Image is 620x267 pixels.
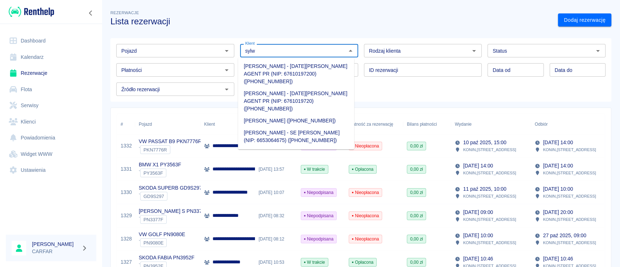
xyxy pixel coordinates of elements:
[345,46,356,56] button: Zamknij
[141,194,167,199] span: GD9S297
[531,114,611,134] div: Odbiór
[463,139,506,146] p: 10 paź 2025, 15:00
[407,259,426,266] span: 0,00 zł
[543,162,573,170] p: [DATE] 14:00
[141,240,166,246] span: PN9080E
[255,227,297,251] div: [DATE] 08:12
[141,170,166,176] span: PY3563F
[121,142,132,150] a: 1332
[121,212,132,219] a: 1329
[121,165,132,173] a: 1331
[349,236,382,242] span: Nieopłacona
[463,146,516,153] p: KONIN , [STREET_ADDRESS]
[200,114,255,134] div: Klient
[238,127,354,146] li: [PERSON_NAME] - SE [PERSON_NAME] (NIP: 6653064675) ([PHONE_NUMBER])
[543,193,596,199] p: KONIN , [STREET_ADDRESS]
[535,114,548,134] div: Odbiór
[471,119,482,129] button: Sort
[6,81,96,98] a: Flota
[349,114,393,134] div: Płatność za rezerwację
[345,114,403,134] div: Płatność za rezerwację
[349,189,382,196] span: Nieopłacona
[222,46,232,56] button: Otwórz
[451,114,531,134] div: Wydanie
[85,8,96,18] button: Zwiń nawigację
[543,209,573,216] p: [DATE] 20:00
[463,209,493,216] p: [DATE] 09:00
[463,216,516,223] p: KONIN , [STREET_ADDRESS]
[222,65,232,75] button: Otwórz
[121,189,132,196] a: 1330
[204,114,215,134] div: Klient
[543,170,596,176] p: KONIN , [STREET_ADDRESS]
[255,204,297,227] div: [DATE] 08:32
[463,232,493,239] p: [DATE] 10:00
[255,158,297,181] div: [DATE] 13:57
[238,115,354,127] li: [PERSON_NAME] ([PHONE_NUMBER])
[301,236,336,242] span: Niepodpisana
[301,213,336,219] span: Niepodpisana
[543,255,573,263] p: [DATE] 10:46
[301,189,336,196] span: Niepodpisana
[349,143,382,149] span: Nieopłacona
[593,46,603,56] button: Otwórz
[543,239,596,246] p: KONIN , [STREET_ADDRESS]
[238,60,354,88] li: [PERSON_NAME] - [DATE][PERSON_NAME] AGENT PR (NIP: 67610197200) ([PHONE_NUMBER])
[407,114,437,134] div: Bilans płatności
[6,97,96,114] a: Serwisy
[6,65,96,81] a: Rezerwacje
[6,130,96,146] a: Powiadomienia
[139,207,208,215] p: [PERSON_NAME] S PN3377F
[301,166,328,173] span: W trakcie
[407,189,426,196] span: 0,00 zł
[32,248,78,255] p: CARFAR
[110,16,552,27] h3: Lista rezerwacji
[139,138,202,145] p: VW PASSAT B9 PKN7776R
[469,46,479,56] button: Otwórz
[139,238,185,247] div: `
[403,114,451,134] div: Bilans płatności
[139,169,181,177] div: `
[139,161,181,169] p: BMW X1 PY3563F
[6,6,54,18] a: Renthelp logo
[463,162,493,170] p: [DATE] 14:00
[463,255,493,263] p: [DATE] 10:46
[139,254,194,262] p: SKODA FABIA PN3952F
[543,185,573,193] p: [DATE] 10:00
[550,63,605,77] input: DD.MM.YYYY
[238,88,354,115] li: [PERSON_NAME] - [DATE][PERSON_NAME] AGENT PR (NIP: 6761019720) ([PHONE_NUMBER])
[139,192,202,201] div: `
[139,184,202,192] p: SKODA SUPERB GD9S297
[139,231,185,238] p: VW GOLF PN9080E
[487,63,543,77] input: DD.MM.YYYY
[407,236,426,242] span: 0,00 zł
[6,49,96,65] a: Kalendarz
[407,213,426,219] span: 0,00 zł
[245,41,255,46] label: Klient
[543,232,586,239] p: 27 paź 2025, 09:00
[222,84,232,94] button: Otwórz
[139,215,208,224] div: `
[121,114,123,134] div: #
[32,240,78,248] h6: [PERSON_NAME]
[6,162,96,178] a: Ustawienia
[349,259,376,266] span: Opłacona
[407,166,426,173] span: 0,00 zł
[463,239,516,246] p: KONIN , [STREET_ADDRESS]
[558,13,611,27] a: Dodaj rezerwację
[9,6,54,18] img: Renthelp logo
[135,114,200,134] div: Pojazd
[543,139,573,146] p: [DATE] 14:00
[6,33,96,49] a: Dashboard
[139,114,152,134] div: Pojazd
[139,145,202,154] div: `
[141,147,170,153] span: PKN7776R
[349,166,376,173] span: Opłacona
[543,216,596,223] p: KONIN , [STREET_ADDRESS]
[301,259,328,266] span: W trakcie
[255,181,297,204] div: [DATE] 10:07
[455,114,471,134] div: Wydanie
[543,146,596,153] p: KONIN , [STREET_ADDRESS]
[117,114,135,134] div: #
[6,114,96,130] a: Klienci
